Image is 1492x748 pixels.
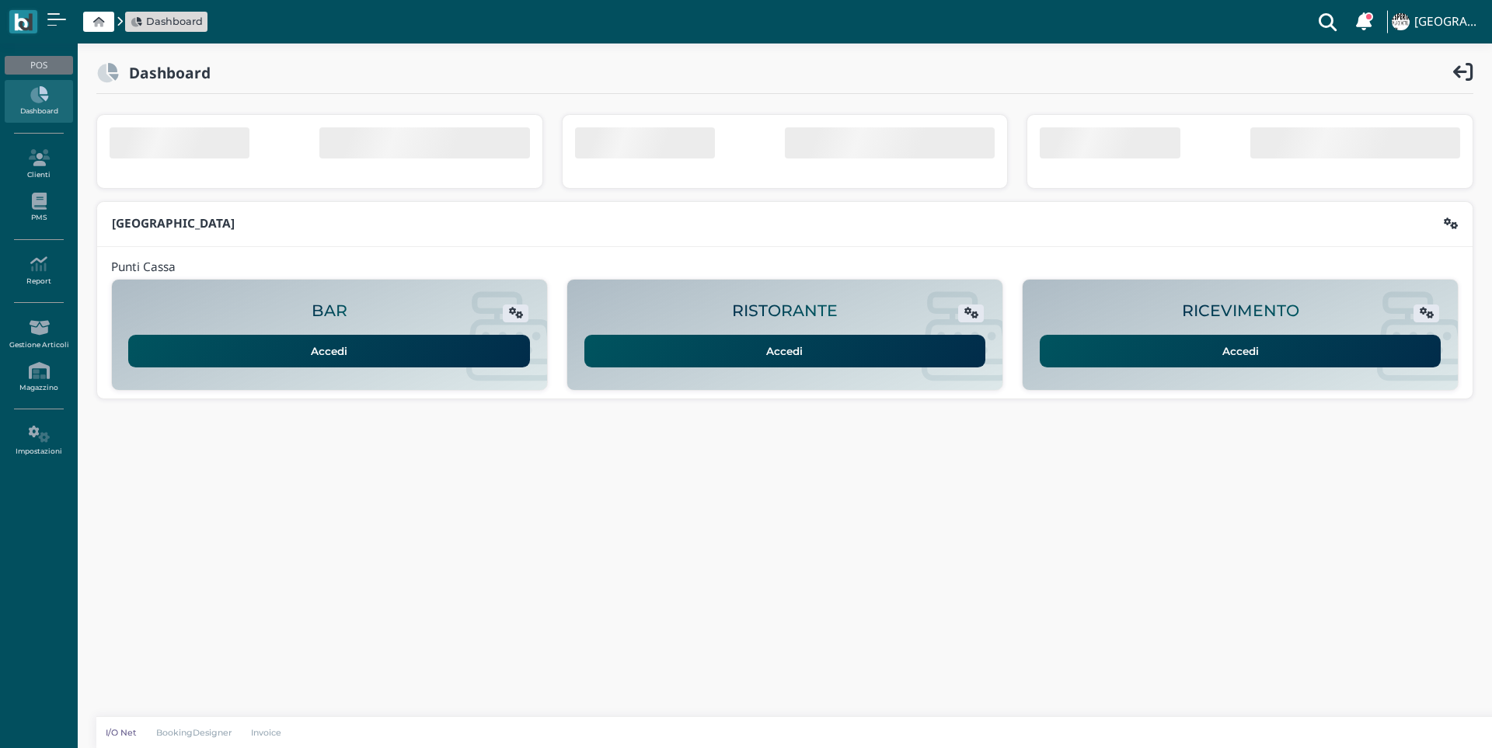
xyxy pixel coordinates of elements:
a: Dashboard [5,80,72,123]
h4: [GEOGRAPHIC_DATA] [1414,16,1483,29]
a: Clienti [5,143,72,186]
h4: Punti Cassa [111,261,176,274]
h2: RISTORANTE [732,302,838,320]
iframe: Help widget launcher [1382,700,1479,735]
b: [GEOGRAPHIC_DATA] [112,215,235,231]
span: Dashboard [146,14,203,29]
img: ... [1392,13,1409,30]
div: POS [5,56,72,75]
a: Magazzino [5,356,72,398]
h2: Dashboard [119,64,211,81]
a: Accedi [128,335,530,367]
h2: BAR [312,302,347,320]
a: Report [5,249,72,292]
a: Accedi [1040,335,1441,367]
a: PMS [5,186,72,229]
a: Gestione Articoli [5,313,72,356]
a: Impostazioni [5,419,72,462]
a: Dashboard [131,14,203,29]
h2: RICEVIMENTO [1182,302,1299,320]
a: Accedi [584,335,986,367]
img: logo [14,13,32,31]
a: ... [GEOGRAPHIC_DATA] [1389,3,1483,40]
